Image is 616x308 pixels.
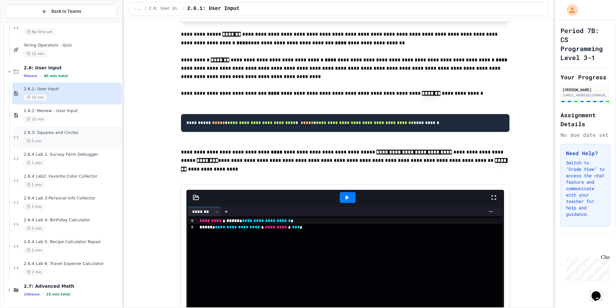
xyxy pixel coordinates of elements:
[24,204,45,210] span: 2 min
[6,4,117,18] button: Back to Teams
[24,182,45,188] span: 1 min
[149,6,180,11] span: 2.6: User Input
[563,254,610,282] iframe: chat widget
[24,116,47,122] span: 15 min
[24,261,121,267] span: 2.6.4 Lab 6: Travel Expense Calculator
[24,86,121,92] span: 2.6.1: User Input
[562,87,608,92] div: [PERSON_NAME]
[24,74,37,78] span: 9 items
[560,131,610,139] div: No due date set
[24,269,45,275] span: 2 min
[24,292,40,296] span: 10 items
[24,174,121,179] span: 2.6.4 Lab2: Favorite Color Collector
[24,51,47,57] span: 12 min
[566,149,605,157] h3: Need Help?
[134,6,141,11] span: ...
[187,5,239,13] span: 2.6.1: User Input
[24,283,121,289] span: 2.7: Advanced Math
[560,110,610,128] h2: Assignment Details
[3,3,44,41] div: Chat with us now!Close
[24,160,45,166] span: 1 min
[589,282,610,302] iframe: chat widget
[24,247,45,253] span: 2 min
[144,6,146,11] span: /
[24,196,121,201] span: 2.6.4 Lab 3:Personal Info Collector
[24,217,121,223] span: 2.6.4 Lab 4: Birthday Calculator
[24,94,47,101] span: 10 min
[24,29,55,35] span: No time set
[560,3,580,17] div: My Account
[24,65,121,71] span: 2.6: User Input
[46,292,70,296] span: 25 min total
[24,225,45,232] span: 2 min
[51,8,81,15] span: Back to Teams
[560,73,610,82] h2: Your Progress
[182,6,184,11] span: /
[24,239,121,245] span: 2.6.4 Lab 5: Recipe Calculator Repair
[560,26,610,62] h1: Period 7B: CS Programming Level 3-1
[24,138,45,144] span: 5 min
[562,93,608,98] div: [EMAIL_ADDRESS][DOMAIN_NAME]
[42,292,44,297] span: •
[24,130,121,136] span: 2.6.3: Squares and Circles
[24,43,121,48] span: String Operators - Quiz
[44,74,68,78] span: 40 min total
[566,160,605,217] p: Switch to "Grade View" to access the chat feature and communicate with your teacher for help and ...
[24,108,121,114] span: 2.6.2: Review - User Input
[40,73,41,78] span: •
[24,152,121,157] span: 2.6.4 Lab 1: Survey Form Debugger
